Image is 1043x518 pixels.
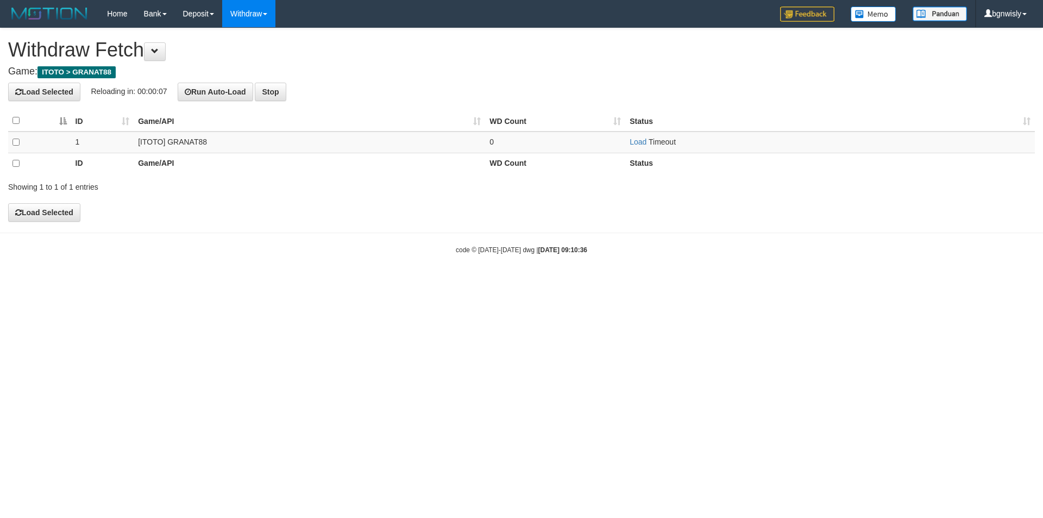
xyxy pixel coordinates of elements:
th: Game/API [134,153,485,174]
h1: Withdraw Fetch [8,39,1035,61]
h4: Game: [8,66,1035,77]
span: ITOTO > GRANAT88 [37,66,116,78]
button: Stop [255,83,286,101]
img: MOTION_logo.png [8,5,91,22]
button: Run Auto-Load [178,83,253,101]
img: panduan.png [913,7,967,21]
td: 1 [71,132,134,153]
td: [ITOTO] GRANAT88 [134,132,485,153]
span: Reloading in: 00:00:07 [91,86,167,95]
strong: [DATE] 09:10:36 [538,246,587,254]
span: Timeout [649,138,676,146]
img: Button%20Memo.svg [851,7,896,22]
th: WD Count: activate to sort column ascending [485,110,625,132]
img: Feedback.jpg [780,7,834,22]
div: Showing 1 to 1 of 1 entries [8,177,426,192]
button: Load Selected [8,83,80,101]
th: Status [625,153,1035,174]
th: ID [71,153,134,174]
th: WD Count [485,153,625,174]
small: code © [DATE]-[DATE] dwg | [456,246,587,254]
th: Game/API: activate to sort column ascending [134,110,485,132]
button: Load Selected [8,203,80,222]
th: Status: activate to sort column ascending [625,110,1035,132]
span: 0 [489,138,494,146]
a: Load [630,138,646,146]
th: ID: activate to sort column ascending [71,110,134,132]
